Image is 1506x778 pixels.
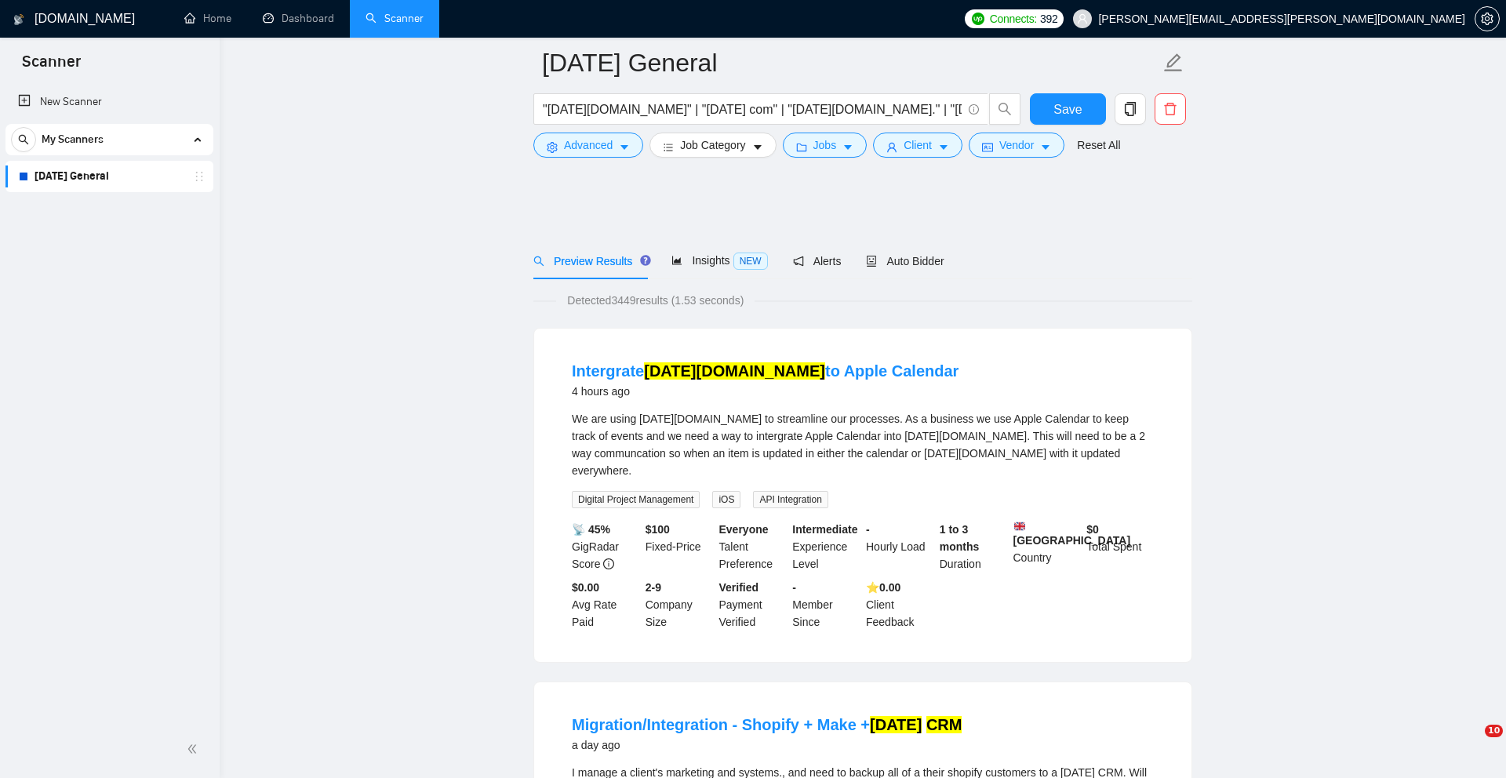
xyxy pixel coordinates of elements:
[753,491,828,508] span: API Integration
[719,581,759,594] b: Verified
[569,521,642,573] div: GigRadar Score
[1485,725,1503,737] span: 10
[990,102,1020,116] span: search
[1083,521,1157,573] div: Total Spent
[5,86,213,118] li: New Scanner
[1453,725,1490,762] iframe: Intercom live chat
[866,523,870,536] b: -
[792,523,857,536] b: Intermediate
[866,581,900,594] b: ⭐️ 0.00
[1040,10,1057,27] span: 392
[866,256,877,267] span: robot
[752,141,763,153] span: caret-down
[1155,102,1185,116] span: delete
[18,86,201,118] a: New Scanner
[1163,53,1184,73] span: edit
[972,13,984,25] img: upwork-logo.png
[1030,93,1106,125] button: Save
[663,141,674,153] span: bars
[564,136,613,154] span: Advanced
[649,133,776,158] button: barsJob Categorycaret-down
[572,491,700,508] span: Digital Project Management
[1013,521,1131,547] b: [GEOGRAPHIC_DATA]
[35,161,184,192] a: [DATE] General
[187,741,202,757] span: double-left
[938,141,949,153] span: caret-down
[12,134,35,145] span: search
[783,133,868,158] button: folderJobscaret-down
[990,10,1037,27] span: Connects:
[792,581,796,594] b: -
[796,141,807,153] span: folder
[1010,521,1084,573] div: Country
[863,579,937,631] div: Client Feedback
[603,558,614,569] span: info-circle
[1077,136,1120,154] a: Reset All
[886,141,897,153] span: user
[533,255,646,267] span: Preview Results
[969,133,1064,158] button: idcardVendorcaret-down
[870,716,922,733] mark: [DATE]
[1053,100,1082,119] span: Save
[1475,6,1500,31] button: setting
[1014,521,1025,532] img: 🇬🇧
[11,127,36,152] button: search
[789,521,863,573] div: Experience Level
[263,12,334,25] a: dashboardDashboard
[193,170,206,183] span: holder
[1115,93,1146,125] button: copy
[569,579,642,631] div: Avg Rate Paid
[619,141,630,153] span: caret-down
[999,136,1034,154] span: Vendor
[547,141,558,153] span: setting
[366,12,424,25] a: searchScanner
[926,716,962,733] mark: CRM
[1077,13,1088,24] span: user
[866,255,944,267] span: Auto Bidder
[719,523,769,536] b: Everyone
[644,362,825,380] mark: [DATE][DOMAIN_NAME]
[42,124,104,155] span: My Scanners
[572,736,962,754] div: a day ago
[989,93,1020,125] button: search
[642,521,716,573] div: Fixed-Price
[969,104,979,115] span: info-circle
[1040,141,1051,153] span: caret-down
[863,521,937,573] div: Hourly Load
[543,100,962,119] input: Search Freelance Jobs...
[793,255,842,267] span: Alerts
[873,133,962,158] button: userClientcaret-down
[671,254,767,267] span: Insights
[533,133,643,158] button: settingAdvancedcaret-down
[716,579,790,631] div: Payment Verified
[937,521,1010,573] div: Duration
[940,523,980,553] b: 1 to 3 months
[5,124,213,192] li: My Scanners
[533,256,544,267] span: search
[716,521,790,573] div: Talent Preference
[572,523,610,536] b: 📡 45%
[1086,523,1099,536] b: $ 0
[638,253,653,267] div: Tooltip anchor
[646,581,661,594] b: 2-9
[1475,13,1499,25] span: setting
[712,491,740,508] span: iOS
[733,253,768,270] span: NEW
[184,12,231,25] a: homeHome
[646,523,670,536] b: $ 100
[13,7,24,32] img: logo
[556,292,755,309] span: Detected 3449 results (1.53 seconds)
[542,43,1160,82] input: Scanner name...
[9,50,93,83] span: Scanner
[789,579,863,631] div: Member Since
[982,141,993,153] span: idcard
[671,255,682,266] span: area-chart
[842,141,853,153] span: caret-down
[813,136,837,154] span: Jobs
[793,256,804,267] span: notification
[572,362,959,380] a: Intergrate[DATE][DOMAIN_NAME]to Apple Calendar
[904,136,932,154] span: Client
[572,581,599,594] b: $0.00
[572,410,1154,479] div: We are using monday.com to streamline our processes. As a business we use Apple Calendar to keep ...
[642,579,716,631] div: Company Size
